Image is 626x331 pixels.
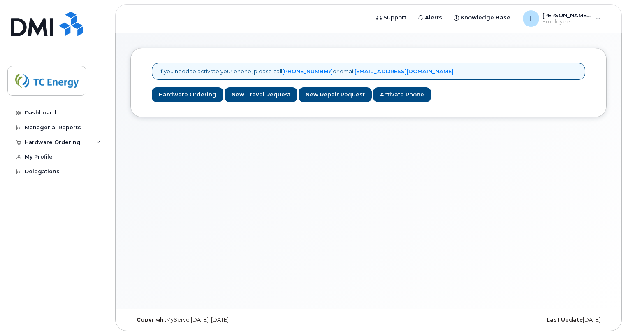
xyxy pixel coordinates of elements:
p: If you need to activate your phone, please call or email [160,68,454,75]
div: [DATE] [448,317,607,323]
div: MyServe [DATE]–[DATE] [130,317,289,323]
a: New Repair Request [299,87,372,103]
strong: Last Update [547,317,583,323]
a: Activate Phone [373,87,431,103]
a: [PHONE_NUMBER] [282,68,333,75]
a: Hardware Ordering [152,87,223,103]
strong: Copyright [137,317,166,323]
a: [EMAIL_ADDRESS][DOMAIN_NAME] [355,68,454,75]
a: New Travel Request [225,87,297,103]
